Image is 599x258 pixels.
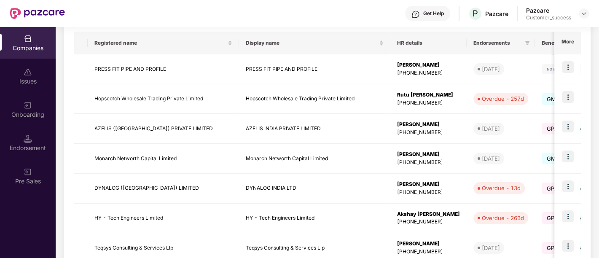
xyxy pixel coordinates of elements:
[562,150,574,162] img: icon
[473,40,521,46] span: Endorsements
[88,54,239,84] td: PRESS FIT PIPE AND PROFILE
[397,99,460,107] div: [PHONE_NUMBER]
[562,180,574,192] img: icon
[397,218,460,226] div: [PHONE_NUMBER]
[239,84,390,114] td: Hopscotch Wholesale Trading Private Limited
[554,32,580,54] th: More
[482,124,500,133] div: [DATE]
[526,14,571,21] div: Customer_success
[239,32,390,54] th: Display name
[397,91,460,99] div: Rutu [PERSON_NAME]
[239,174,390,204] td: DYNALOG INDIA LTD
[485,10,508,18] div: Pazcare
[390,32,467,54] th: HR details
[562,91,574,103] img: icon
[24,68,32,76] img: svg+xml;base64,PHN2ZyBpZD0iSXNzdWVzX2Rpc2FibGVkIiB4bWxucz0iaHR0cDovL3d3dy53My5vcmcvMjAwMC9zdmciIH...
[411,10,420,19] img: svg+xml;base64,PHN2ZyBpZD0iSGVscC0zMngzMiIgeG1sbnM9Imh0dHA6Ly93d3cudzMub3JnLzIwMDAvc3ZnIiB3aWR0aD...
[482,65,500,73] div: [DATE]
[542,153,566,164] span: GMC
[397,188,460,196] div: [PHONE_NUMBER]
[423,10,444,17] div: Get Help
[24,101,32,110] img: svg+xml;base64,PHN2ZyB3aWR0aD0iMjAiIGhlaWdodD0iMjAiIHZpZXdCb3g9IjAgMCAyMCAyMCIgZmlsbD0ibm9uZSIgeG...
[482,214,524,222] div: Overdue - 263d
[482,184,521,192] div: Overdue - 13d
[397,159,460,167] div: [PHONE_NUMBER]
[397,210,460,218] div: Akshay [PERSON_NAME]
[239,54,390,84] td: PRESS FIT PIPE AND PROFILE
[542,93,566,105] span: GMC
[88,84,239,114] td: Hopscotch Wholesale Trading Private Limited
[482,154,500,163] div: [DATE]
[397,121,460,129] div: [PERSON_NAME]
[239,144,390,174] td: Monarch Networth Capital Limited
[562,240,574,252] img: icon
[88,114,239,144] td: AZELIS ([GEOGRAPHIC_DATA]) PRIVATE LIMITED
[542,64,593,74] img: svg+xml;base64,PHN2ZyB4bWxucz0iaHR0cDovL3d3dy53My5vcmcvMjAwMC9zdmciIHdpZHRoPSIxMjIiIGhlaWdodD0iMj...
[88,32,239,54] th: Registered name
[542,183,563,194] span: GPA
[482,244,500,252] div: [DATE]
[239,114,390,144] td: AZELIS INDIA PRIVATE LIMITED
[239,204,390,234] td: HY - Tech Engineers Limited
[542,242,563,254] span: GPA
[473,8,478,19] span: P
[88,144,239,174] td: Monarch Networth Capital Limited
[24,134,32,143] img: svg+xml;base64,PHN2ZyB3aWR0aD0iMTQuNSIgaGVpZ2h0PSIxNC41IiB2aWV3Qm94PSIwIDAgMTYgMTYiIGZpbGw9Im5vbm...
[397,69,460,77] div: [PHONE_NUMBER]
[397,180,460,188] div: [PERSON_NAME]
[562,61,574,73] img: icon
[88,174,239,204] td: DYNALOG ([GEOGRAPHIC_DATA]) LIMITED
[482,94,524,103] div: Overdue - 257d
[397,248,460,256] div: [PHONE_NUMBER]
[523,38,532,48] span: filter
[24,35,32,43] img: svg+xml;base64,PHN2ZyBpZD0iQ29tcGFuaWVzIiB4bWxucz0iaHR0cDovL3d3dy53My5vcmcvMjAwMC9zdmciIHdpZHRoPS...
[10,8,65,19] img: New Pazcare Logo
[397,129,460,137] div: [PHONE_NUMBER]
[397,61,460,69] div: [PERSON_NAME]
[397,240,460,248] div: [PERSON_NAME]
[525,40,530,46] span: filter
[580,10,587,17] img: svg+xml;base64,PHN2ZyBpZD0iRHJvcGRvd24tMzJ4MzIiIHhtbG5zPSJodHRwOi8vd3d3LnczLm9yZy8yMDAwL3N2ZyIgd2...
[397,150,460,159] div: [PERSON_NAME]
[88,204,239,234] td: HY - Tech Engineers Limited
[526,6,571,14] div: Pazcare
[24,168,32,176] img: svg+xml;base64,PHN2ZyB3aWR0aD0iMjAiIGhlaWdodD0iMjAiIHZpZXdCb3g9IjAgMCAyMCAyMCIgZmlsbD0ibm9uZSIgeG...
[562,210,574,222] img: icon
[562,121,574,132] img: icon
[94,40,226,46] span: Registered name
[542,212,563,224] span: GPA
[542,123,563,134] span: GPA
[246,40,377,46] span: Display name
